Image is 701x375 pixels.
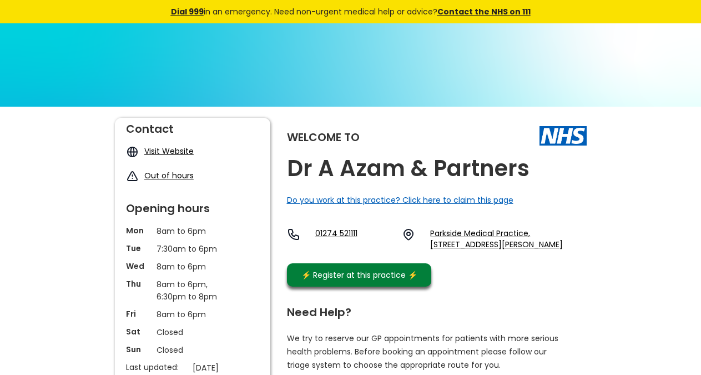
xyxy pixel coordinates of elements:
p: We try to reserve our GP appointments for patients with more serious health problems. Before book... [287,332,559,372]
div: ⚡️ Register at this practice ⚡️ [296,269,423,281]
a: Out of hours [144,170,194,181]
a: Contact the NHS on 111 [437,6,531,17]
p: Tue [126,243,151,254]
p: Wed [126,261,151,272]
img: The NHS logo [539,126,587,145]
a: ⚡️ Register at this practice ⚡️ [287,263,431,287]
a: 01274 521111 [315,228,394,250]
div: Need Help? [287,301,576,318]
div: Contact [126,118,259,134]
p: 8am to 6pm [157,308,229,321]
div: Welcome to [287,132,360,143]
p: 8am to 6pm [157,261,229,273]
a: Visit Website [144,146,194,157]
h2: Dr A Azam & Partners [287,156,529,181]
p: 7:30am to 6pm [157,243,229,255]
p: Sat [126,326,151,337]
p: Thu [126,278,151,289]
p: 8am to 6pm [157,225,229,237]
a: Dial 999 [171,6,204,17]
div: Opening hours [126,197,259,214]
img: practice location icon [402,228,415,241]
img: globe icon [126,146,139,158]
p: Sun [126,344,151,355]
p: Fri [126,308,151,319]
p: Mon [126,225,151,236]
a: Do you work at this practice? Click here to claim this page [287,194,513,206]
img: exclamation icon [126,170,139,183]
p: 8am to 6pm, 6:30pm to 8pm [157,278,229,303]
p: Closed [157,344,229,356]
div: in an emergency. Need non-urgent medical help or advice? [95,6,606,18]
p: [DATE] [193,362,265,374]
a: Parkside Medical Practice, [STREET_ADDRESS][PERSON_NAME] [430,228,586,250]
p: Last updated: [126,362,187,373]
p: Closed [157,326,229,338]
img: telephone icon [287,228,300,241]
